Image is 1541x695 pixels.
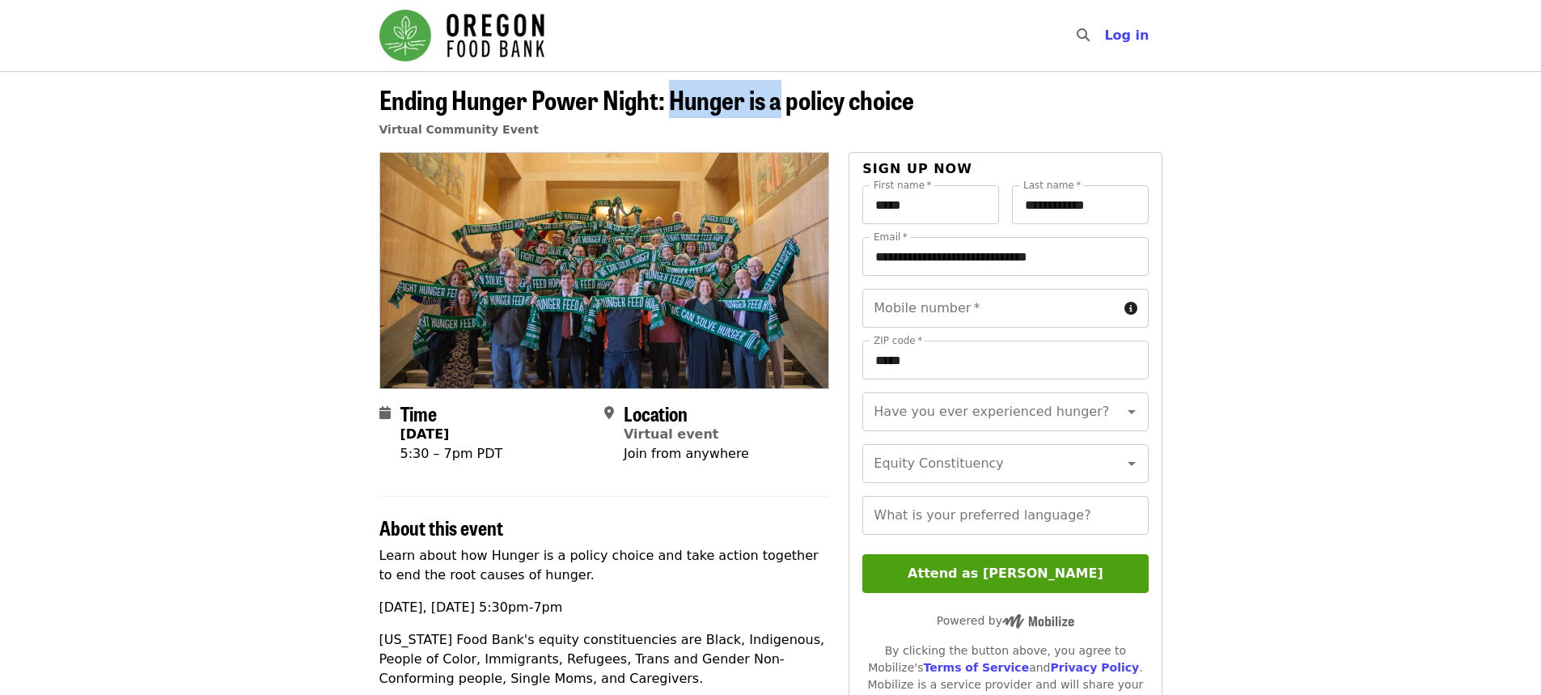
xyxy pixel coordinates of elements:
[1120,400,1143,423] button: Open
[937,614,1074,627] span: Powered by
[400,399,437,427] span: Time
[1077,28,1090,43] i: search icon
[1120,452,1143,475] button: Open
[624,399,688,427] span: Location
[1050,661,1139,674] a: Privacy Policy
[379,80,914,118] span: Ending Hunger Power Night: Hunger is a policy choice
[874,180,932,190] label: First name
[379,405,391,421] i: calendar icon
[379,546,830,585] p: Learn about how Hunger is a policy choice and take action together to end the root causes of hunger.
[604,405,614,421] i: map-marker-alt icon
[379,10,544,61] img: Oregon Food Bank - Home
[862,496,1148,535] input: What is your preferred language?
[862,161,972,176] span: Sign up now
[1104,28,1149,43] span: Log in
[624,446,749,461] span: Join from anywhere
[1012,185,1149,224] input: Last name
[379,513,503,541] span: About this event
[380,153,829,388] img: Ending Hunger Power Night: Hunger is a policy choice organized by Oregon Food Bank
[1124,301,1137,316] i: circle-info icon
[1023,180,1081,190] label: Last name
[1002,614,1074,629] img: Powered by Mobilize
[400,444,503,464] div: 5:30 – 7pm PDT
[862,185,999,224] input: First name
[624,426,719,442] a: Virtual event
[379,598,830,617] p: [DATE], [DATE] 5:30pm-7pm
[923,661,1029,674] a: Terms of Service
[379,630,830,689] p: [US_STATE] Food Bank's equity constituencies are Black, Indigenous, People of Color, Immigrants, ...
[862,289,1117,328] input: Mobile number
[862,554,1148,593] button: Attend as [PERSON_NAME]
[874,336,922,345] label: ZIP code
[1091,19,1162,52] button: Log in
[379,123,539,136] a: Virtual Community Event
[1099,16,1112,55] input: Search
[400,426,450,442] strong: [DATE]
[862,341,1148,379] input: ZIP code
[862,237,1148,276] input: Email
[874,232,908,242] label: Email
